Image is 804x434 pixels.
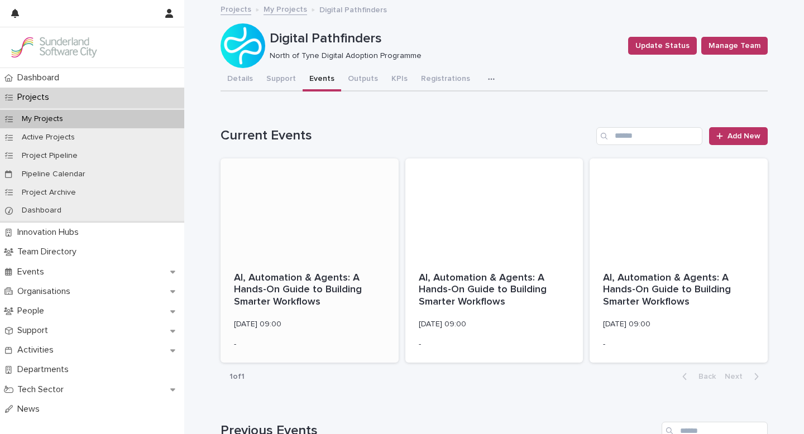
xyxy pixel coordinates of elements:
[260,68,303,91] button: Support
[405,158,583,363] a: AI, Automation & Agents: A Hands-On Guide to Building Smarter Workflows[DATE] 09:00-
[419,340,570,349] p: -
[13,170,94,179] p: Pipeline Calendar
[720,372,768,382] button: Next
[673,372,720,382] button: Back
[13,188,85,197] p: Project Archive
[319,3,387,15] p: Digital Pathfinders
[13,345,63,355] p: Activities
[13,286,79,297] p: Organisations
[13,133,84,142] p: Active Projects
[603,340,754,349] p: -
[725,373,749,380] span: Next
[221,158,399,363] a: AI, Automation & Agents: A Hands-On Guide to Building Smarter Workflows[DATE] 09:00-
[692,373,716,380] span: Back
[419,320,570,329] p: [DATE] 09:00
[13,306,53,316] p: People
[13,247,85,257] p: Team Directory
[635,40,690,51] span: Update Status
[234,272,385,308] p: AI, Automation & Agents: A Hands-On Guide to Building Smarter Workflows
[13,114,72,124] p: My Projects
[603,320,754,329] p: [DATE] 09:00
[270,51,615,61] p: North of Tyne Digital Adoption Programme
[414,68,477,91] button: Registrations
[701,37,768,55] button: Manage Team
[728,132,760,140] span: Add New
[385,68,414,91] button: KPIs
[709,127,768,145] a: Add New
[603,272,754,308] p: AI, Automation & Agents: A Hands-On Guide to Building Smarter Workflows
[234,340,385,349] p: -
[628,37,697,55] button: Update Status
[13,227,88,238] p: Innovation Hubs
[303,68,341,91] button: Events
[13,404,49,414] p: News
[13,384,73,395] p: Tech Sector
[13,325,57,336] p: Support
[709,40,760,51] span: Manage Team
[9,36,98,59] img: Kay6KQejSz2FjblR6DWv
[234,320,385,329] p: [DATE] 09:00
[13,206,70,215] p: Dashboard
[13,267,53,277] p: Events
[590,158,768,363] a: AI, Automation & Agents: A Hands-On Guide to Building Smarter Workflows[DATE] 09:00-
[13,151,87,161] p: Project Pipeline
[270,31,619,47] p: Digital Pathfinders
[419,272,570,308] p: AI, Automation & Agents: A Hands-On Guide to Building Smarter Workflows
[221,363,253,390] p: 1 of 1
[264,2,307,15] a: My Projects
[221,2,251,15] a: Projects
[596,127,702,145] input: Search
[13,364,78,375] p: Departments
[13,92,58,103] p: Projects
[13,73,68,83] p: Dashboard
[221,68,260,91] button: Details
[341,68,385,91] button: Outputs
[221,128,592,144] h1: Current Events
